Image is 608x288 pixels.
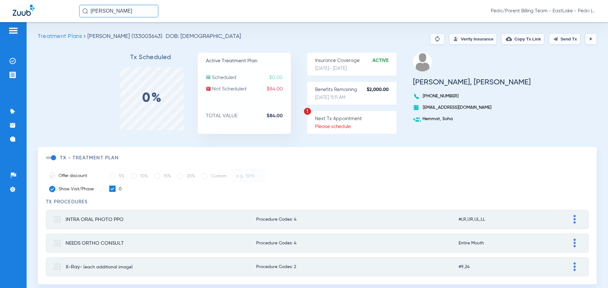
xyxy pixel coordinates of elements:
[66,265,133,270] span: X-Ray
[79,5,158,17] input: Search for patients
[553,36,558,41] img: send.svg
[413,79,531,85] h3: [PERSON_NAME], [PERSON_NAME]
[256,241,414,245] span: Procedure Codes: 4
[304,107,311,115] img: warning.svg
[315,95,396,101] p: [DATE] 11:11 AM
[54,216,61,223] img: group.svg
[267,113,291,119] strong: $84.00
[54,263,61,270] img: group.svg
[46,210,589,229] mat-expansion-panel-header: INTRA ORAL PHOTO PPOProcedure Codes: 4#LR,UR,UL,LL
[576,258,608,288] iframe: Chat Widget
[413,104,419,111] img: book.svg
[506,36,512,42] img: link-copy.png
[315,116,396,122] p: Next Tx Appointment
[166,33,241,40] span: DOB: [DEMOGRAPHIC_DATA]
[434,35,441,43] img: Reparse
[549,33,580,45] button: Send Tx
[142,95,162,101] label: 0%
[459,217,526,222] span: #LR,UR,UL,LL
[573,239,576,247] img: group-dot-blue.svg
[413,116,531,122] p: Hemmat, Soha
[206,86,211,91] img: not-scheduled.svg
[413,93,531,99] p: [PHONE_NUMBER]
[46,257,589,276] mat-expansion-panel-header: X-Ray- (each additional image)Procedure Codes: 2#9,24
[367,87,396,93] strong: $2,000.00
[491,8,595,14] span: Pedo/Parent Billing Team - EastLake - Pedo | The Super Dentists
[131,170,148,182] label: 10%
[87,34,162,39] span: [PERSON_NAME] (133003643)
[233,169,264,182] input: e.g. 50%
[315,58,396,64] p: Insurance Coverage
[267,86,291,92] span: $84.00
[38,34,82,39] span: Treatment Plans
[177,170,195,182] label: 20%
[413,52,432,71] img: profile.png
[269,75,291,81] span: $0.00
[154,170,171,182] label: 15%
[449,33,497,45] button: Verify Insurance
[256,217,414,222] span: Procedure Codes: 4
[109,186,122,193] label: 0
[60,155,119,161] h3: TX - Treatment Plan
[573,262,576,271] img: group-dot-blue.svg
[453,36,459,41] img: Verify Insurance
[413,104,531,111] p: [EMAIL_ADDRESS][DOMAIN_NAME]
[315,124,396,130] p: Please schedule
[109,170,124,182] label: 5%
[206,86,291,92] p: Not Scheduled
[315,87,396,93] p: Benefits Remaining
[46,199,589,205] h3: TX Procedures
[413,116,421,124] img: add-user.svg
[80,265,133,269] span: - (each additional image)
[66,217,123,222] span: INTRA ORAL PHOTO PPO
[66,241,124,246] span: NEEDS ORTHO CONSULT
[501,33,544,45] button: Copy Tx Link
[459,241,526,245] span: Entire Mouth
[54,240,61,247] img: group.svg
[104,54,198,61] h3: Tx Scheduled
[588,36,593,41] img: play.svg
[573,215,576,224] img: group-dot-blue.svg
[13,5,35,16] img: Zuub Logo
[46,234,589,253] mat-expansion-panel-header: NEEDS ORTHO CONSULTProcedure Codes: 4Entire Mouth
[315,65,396,72] p: [DATE] - [DATE]
[256,265,414,269] span: Procedure Codes: 2
[201,170,226,182] label: Custom
[372,58,396,64] strong: Active
[206,113,291,119] p: TOTAL VALUE
[206,58,291,64] p: Active Treatment Plan
[413,93,421,100] img: voice-call-b.svg
[49,186,100,192] label: Show Visit/Phase
[8,27,18,34] img: hamburger-icon
[206,75,211,80] img: scheduled.svg
[459,265,526,269] span: #9,24
[49,173,100,179] label: Offer discount
[82,8,88,14] img: Search Icon
[206,75,291,81] p: Scheduled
